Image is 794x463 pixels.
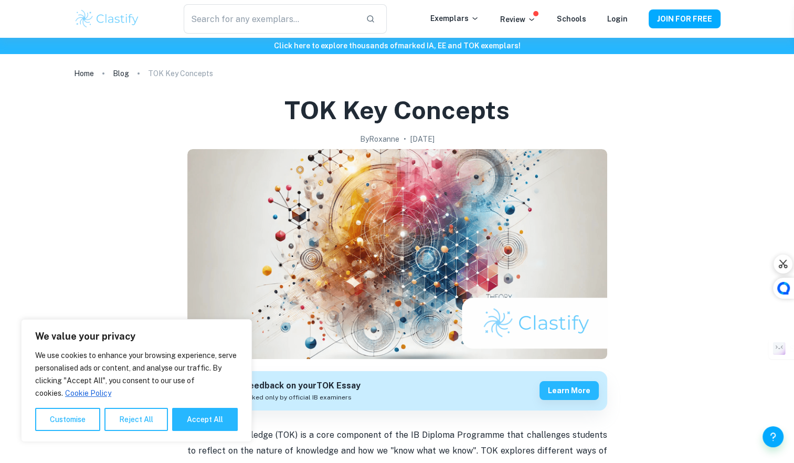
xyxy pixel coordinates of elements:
input: Search for any exemplars... [184,4,357,34]
button: Customise [35,408,100,431]
span: Marked only by official IB examiners [240,393,352,402]
a: Schools [557,15,586,23]
button: Help and Feedback [763,426,784,447]
p: Review [500,14,536,25]
a: Blog [113,66,129,81]
h2: By Roxanne [360,133,399,145]
p: TOK Key Concepts [148,68,213,79]
h1: TOK Key Concepts [284,93,510,127]
h6: Click here to explore thousands of marked IA, EE and TOK exemplars ! [2,40,792,51]
img: Clastify logo [74,8,141,29]
h6: Get feedback on your TOK Essay [227,380,361,393]
img: TOK Key Concepts cover image [187,149,607,359]
a: Get feedback on yourTOK EssayMarked only by official IB examinersLearn more [187,371,607,411]
button: Reject All [104,408,168,431]
h2: [DATE] [410,133,435,145]
p: Exemplars [430,13,479,24]
p: We use cookies to enhance your browsing experience, serve personalised ads or content, and analys... [35,349,238,399]
p: • [404,133,406,145]
p: We value your privacy [35,330,238,343]
a: Cookie Policy [65,388,112,398]
a: Login [607,15,628,23]
div: We value your privacy [21,319,252,442]
button: Learn more [539,381,599,400]
button: JOIN FOR FREE [649,9,721,28]
a: Home [74,66,94,81]
button: Accept All [172,408,238,431]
